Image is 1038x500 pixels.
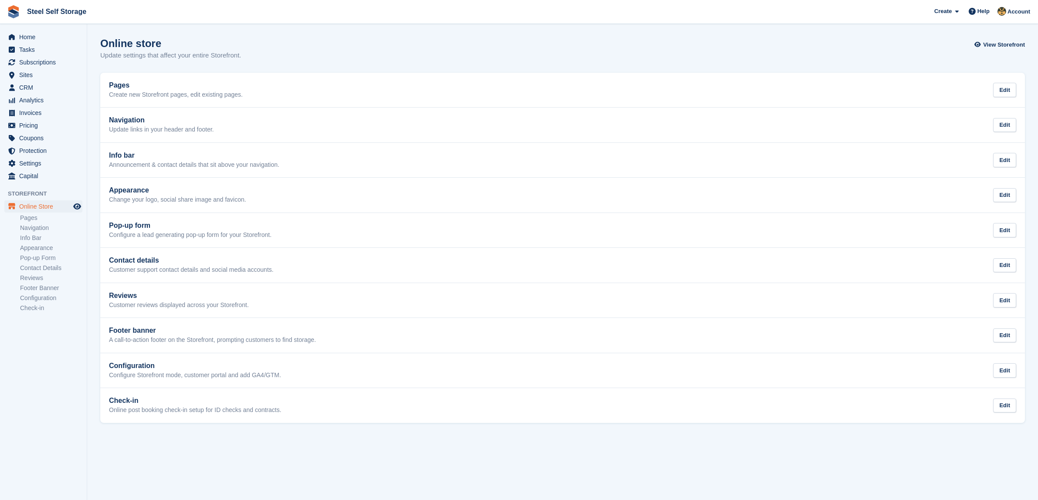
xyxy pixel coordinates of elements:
[19,119,71,132] span: Pricing
[109,372,281,379] p: Configure Storefront mode, customer portal and add GA4/GTM.
[19,31,71,43] span: Home
[19,170,71,182] span: Capital
[109,222,272,230] h2: Pop-up form
[100,248,1025,283] a: Contact details Customer support contact details and social media accounts. Edit
[4,107,82,119] a: menu
[109,397,281,405] h2: Check-in
[993,399,1016,413] div: Edit
[100,37,241,49] h1: Online store
[19,107,71,119] span: Invoices
[934,7,952,16] span: Create
[1007,7,1030,16] span: Account
[100,283,1025,318] a: Reviews Customer reviews displayed across your Storefront. Edit
[100,51,241,61] p: Update settings that affect your entire Storefront.
[20,224,82,232] a: Navigation
[24,4,90,19] a: Steel Self Storage
[993,363,1016,378] div: Edit
[109,161,279,169] p: Announcement & contact details that sit above your navigation.
[4,200,82,213] a: menu
[109,336,316,344] p: A call-to-action footer on the Storefront, prompting customers to find storage.
[109,301,249,309] p: Customer reviews displayed across your Storefront.
[100,318,1025,353] a: Footer banner A call-to-action footer on the Storefront, prompting customers to find storage. Edit
[4,81,82,94] a: menu
[109,196,246,204] p: Change your logo, social share image and favicon.
[19,94,71,106] span: Analytics
[100,108,1025,142] a: Navigation Update links in your header and footer. Edit
[4,44,82,56] a: menu
[993,258,1016,273] div: Edit
[109,327,316,334] h2: Footer banner
[19,81,71,94] span: CRM
[19,56,71,68] span: Subscriptions
[19,69,71,81] span: Sites
[983,41,1025,49] span: View Storefront
[4,132,82,144] a: menu
[19,145,71,157] span: Protection
[20,264,82,272] a: Contact Details
[993,293,1016,307] div: Edit
[109,186,246,194] h2: Appearance
[993,153,1016,167] div: Edit
[19,132,71,144] span: Coupons
[4,69,82,81] a: menu
[993,118,1016,132] div: Edit
[993,223,1016,237] div: Edit
[7,5,20,18] img: stora-icon-8386f47178a22dfd0bd8f6a31ec36ba5ce8667c1dd55bd0f319d3a0aa187defe.svg
[993,83,1016,97] div: Edit
[100,143,1025,178] a: Info bar Announcement & contact details that sit above your navigation. Edit
[8,189,87,198] span: Storefront
[109,266,273,274] p: Customer support contact details and social media accounts.
[20,274,82,282] a: Reviews
[109,257,273,264] h2: Contact details
[100,213,1025,248] a: Pop-up form Configure a lead generating pop-up form for your Storefront. Edit
[109,91,243,99] p: Create new Storefront pages, edit existing pages.
[109,116,214,124] h2: Navigation
[100,353,1025,388] a: Configuration Configure Storefront mode, customer portal and add GA4/GTM. Edit
[20,304,82,312] a: Check-in
[4,31,82,43] a: menu
[20,244,82,252] a: Appearance
[20,294,82,302] a: Configuration
[20,234,82,242] a: Info Bar
[4,170,82,182] a: menu
[4,157,82,169] a: menu
[100,388,1025,423] a: Check-in Online post booking check-in setup for ID checks and contracts. Edit
[20,254,82,262] a: Pop-up Form
[109,406,281,414] p: Online post booking check-in setup for ID checks and contracts.
[20,214,82,222] a: Pages
[109,152,279,159] h2: Info bar
[20,284,82,292] a: Footer Banner
[100,73,1025,108] a: Pages Create new Storefront pages, edit existing pages. Edit
[977,37,1025,52] a: View Storefront
[109,362,281,370] h2: Configuration
[19,44,71,56] span: Tasks
[977,7,990,16] span: Help
[993,188,1016,203] div: Edit
[993,328,1016,343] div: Edit
[109,126,214,134] p: Update links in your header and footer.
[4,56,82,68] a: menu
[4,145,82,157] a: menu
[4,94,82,106] a: menu
[109,81,243,89] h2: Pages
[100,178,1025,213] a: Appearance Change your logo, social share image and favicon. Edit
[4,119,82,132] a: menu
[109,231,272,239] p: Configure a lead generating pop-up form for your Storefront.
[19,157,71,169] span: Settings
[72,201,82,212] a: Preview store
[997,7,1006,16] img: James Steel
[19,200,71,213] span: Online Store
[109,292,249,300] h2: Reviews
